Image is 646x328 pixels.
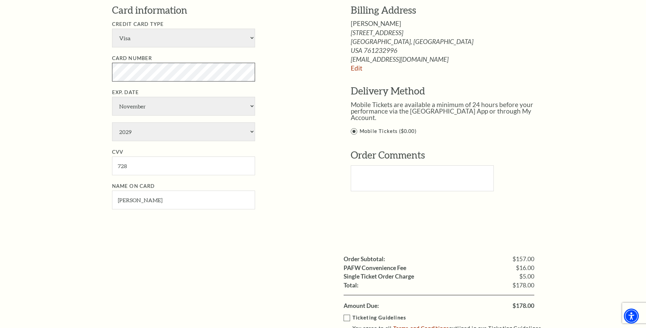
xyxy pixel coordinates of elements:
[351,56,549,62] span: [EMAIL_ADDRESS][DOMAIN_NAME]
[112,55,152,61] label: Card Number
[344,256,385,262] label: Order Subtotal:
[519,273,534,280] span: $5.00
[351,47,549,54] span: USA 761232996
[351,64,362,72] a: Edit
[112,149,124,155] label: CVV
[513,256,534,262] span: $157.00
[344,282,359,288] label: Total:
[112,97,255,116] select: Exp. Date
[351,85,425,96] span: Delivery Method
[344,303,379,309] label: Amount Due:
[112,183,155,189] label: Name on Card
[351,29,549,36] span: [STREET_ADDRESS]
[513,303,534,309] span: $178.00
[112,29,255,47] select: Single select
[351,101,549,121] p: Mobile Tickets are available a minimum of 24 hours before your performance via the [GEOGRAPHIC_DA...
[344,265,406,271] label: PAFW Convenience Fee
[112,122,255,141] select: Exp. Date
[351,165,494,191] textarea: Text area
[516,265,534,271] span: $16.00
[351,149,425,161] span: Order Comments
[351,19,401,27] span: [PERSON_NAME]
[112,21,164,27] label: Credit Card Type
[112,89,139,95] label: Exp. Date
[344,273,414,280] label: Single Ticket Order Charge
[112,3,330,17] h3: Card information
[624,309,639,324] div: Accessibility Menu
[351,127,549,136] label: Mobile Tickets ($0.00)
[351,38,549,45] span: [GEOGRAPHIC_DATA], [GEOGRAPHIC_DATA]
[352,315,406,320] strong: Ticketing Guidelines
[513,282,534,288] span: $178.00
[351,4,416,16] span: Billing Address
